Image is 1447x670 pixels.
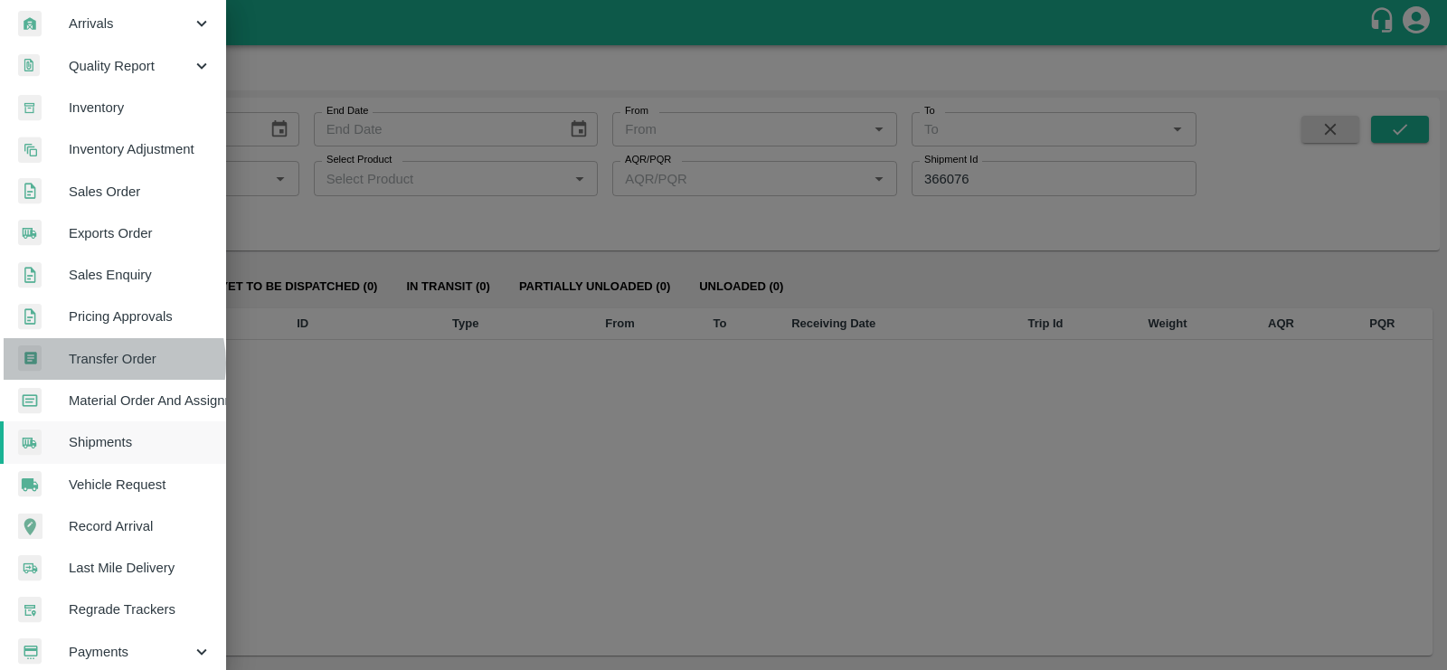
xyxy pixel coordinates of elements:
span: Exports Order [69,223,212,243]
span: Pricing Approvals [69,307,212,326]
img: sales [18,262,42,288]
span: Transfer Order [69,349,212,369]
span: Arrivals [69,14,192,33]
img: vehicle [18,471,42,497]
img: sales [18,178,42,204]
img: whInventory [18,95,42,121]
img: recordArrival [18,514,43,539]
span: Shipments [69,432,212,452]
img: sales [18,304,42,330]
img: inventory [18,137,42,163]
img: centralMaterial [18,388,42,414]
span: Payments [69,642,192,662]
span: Regrade Trackers [69,599,212,619]
span: Material Order And Assignment [69,391,212,410]
span: Inventory Adjustment [69,139,212,159]
img: shipments [18,429,42,456]
img: shipments [18,220,42,246]
span: Sales Enquiry [69,265,212,285]
span: Sales Order [69,182,212,202]
img: delivery [18,555,42,581]
img: whTracker [18,597,42,623]
img: qualityReport [18,54,40,77]
img: payment [18,638,42,665]
span: Inventory [69,98,212,118]
span: Last Mile Delivery [69,558,212,578]
span: Quality Report [69,56,192,76]
img: whTransfer [18,345,42,372]
span: Record Arrival [69,516,212,536]
span: Vehicle Request [69,475,212,495]
img: whArrival [18,11,42,37]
